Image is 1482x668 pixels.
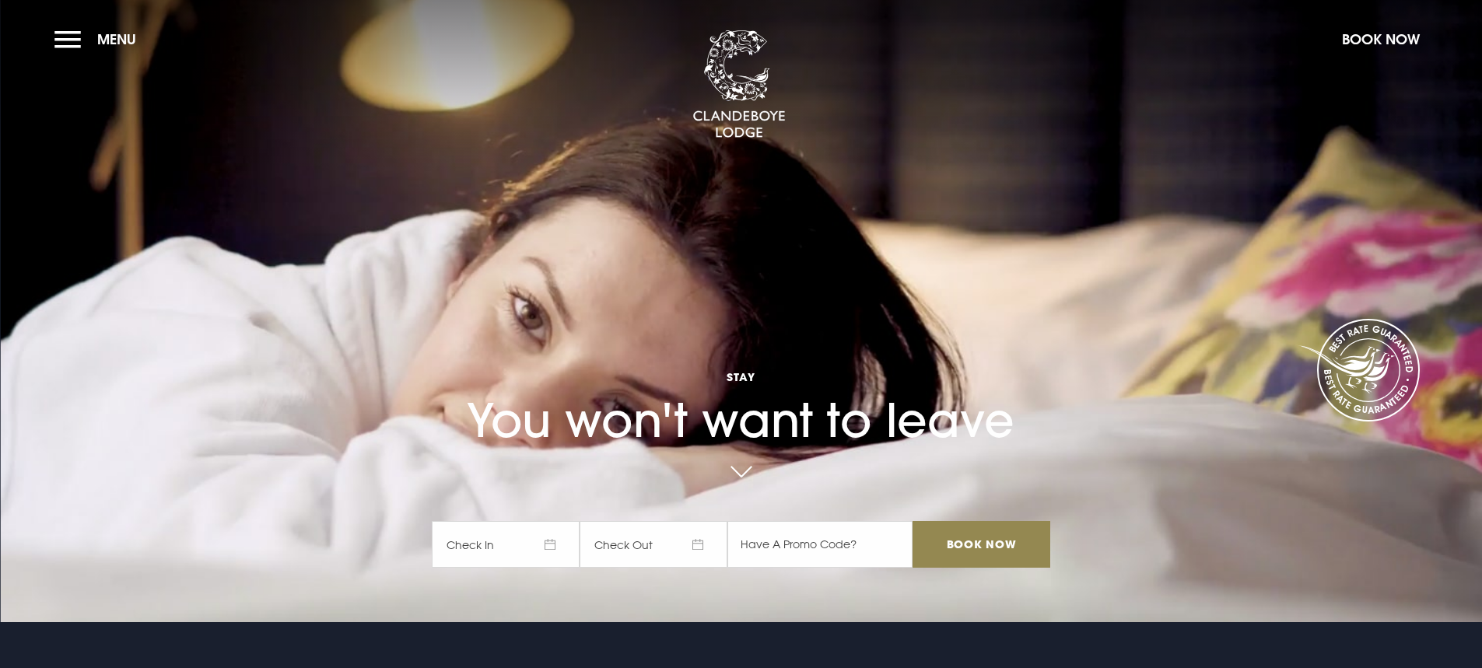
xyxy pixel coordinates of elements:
button: Menu [54,23,144,56]
img: Clandeboye Lodge [692,30,786,139]
span: Check Out [580,521,727,568]
h1: You won't want to leave [432,327,1049,448]
input: Have A Promo Code? [727,521,913,568]
span: Menu [97,30,136,48]
span: Stay [432,369,1049,384]
button: Book Now [1334,23,1428,56]
input: Book Now [913,521,1049,568]
span: Check In [432,521,580,568]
